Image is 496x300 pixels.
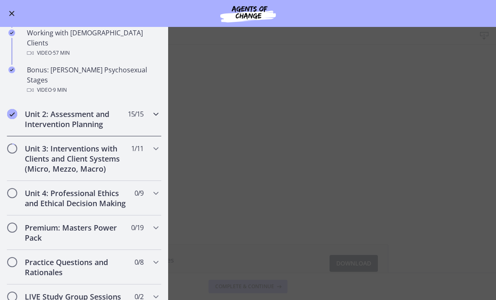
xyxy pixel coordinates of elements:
[25,257,127,277] h2: Practice Questions and Rationales
[128,109,143,119] span: 15 / 15
[131,143,143,154] span: 1 / 11
[27,85,158,95] div: Video
[27,48,158,58] div: Video
[135,188,143,198] span: 0 / 9
[8,29,15,36] i: Completed
[198,3,298,24] img: Agents of Change
[27,28,158,58] div: Working with [DEMOGRAPHIC_DATA] Clients
[8,66,15,73] i: Completed
[25,143,127,174] h2: Unit 3: Interventions with Clients and Client Systems (Micro, Mezzo, Macro)
[25,223,127,243] h2: Premium: Masters Power Pack
[7,8,17,19] button: Enable menu
[52,85,67,95] span: · 9 min
[131,223,143,233] span: 0 / 19
[25,188,127,208] h2: Unit 4: Professional Ethics and Ethical Decision Making
[25,109,127,129] h2: Unit 2: Assessment and Intervention Planning
[135,257,143,267] span: 0 / 8
[27,65,158,95] div: Bonus: [PERSON_NAME] Psychosexual Stages
[7,109,17,119] i: Completed
[52,48,70,58] span: · 57 min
